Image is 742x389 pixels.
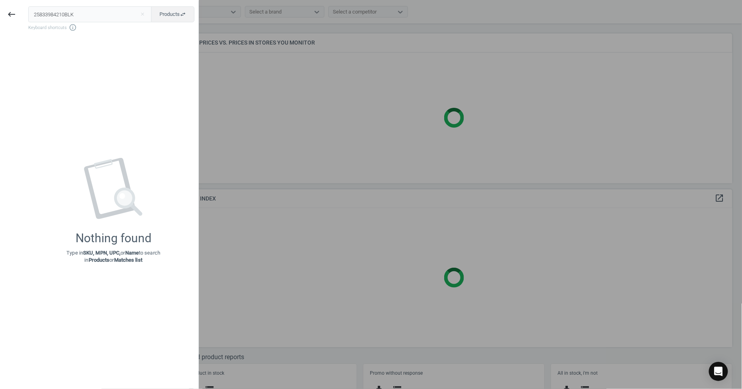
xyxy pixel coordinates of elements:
div: Open Intercom Messenger [709,362,728,381]
p: Type in or to search in or [66,249,160,264]
span: Products [159,11,186,18]
button: Productsswap_horiz [151,6,194,22]
div: Nothing found [76,231,152,245]
i: keyboard_backspace [7,10,16,19]
button: Close [136,11,148,18]
i: swap_horiz [180,11,186,18]
strong: Matches list [114,257,142,263]
button: keyboard_backspace [2,5,21,24]
i: info_outline [69,23,77,31]
span: Keyboard shortcuts [28,23,194,31]
strong: Products [89,257,110,263]
strong: Name [125,250,139,256]
strong: SKU, MPN, UPC, [83,250,120,256]
input: Enter the SKU or product name [28,6,152,22]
